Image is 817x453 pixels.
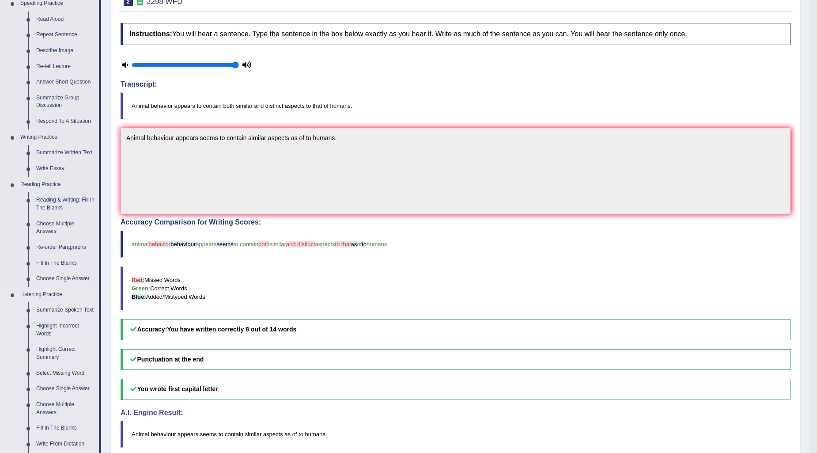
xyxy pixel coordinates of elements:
[32,74,99,90] a: Answer Short Question
[32,192,99,216] a: Reading & Writing: Fill In The Blanks
[335,241,351,247] span: to that
[196,241,216,247] span: appears
[357,241,362,247] span: of
[121,218,791,226] h4: Accuracy Comparison for Writing Scores:
[121,266,791,310] blockquote: Missed Words Correct Words Added/Mistyped Words
[32,271,99,287] a: Choose Single Answer
[132,431,149,438] span: Animal
[132,241,148,247] span: animal
[32,318,99,342] a: Highlight Incorrect Words
[121,409,791,417] h4: A.I. Engine Result:
[121,421,791,448] blockquote: .
[32,59,99,75] a: Re-tell Lecture
[351,241,357,247] span: as
[32,342,99,365] a: Highlight Correct Summary
[151,431,176,438] span: behaviour
[121,92,791,119] blockquote: Animal behavior appears to contain both similar and distinct aspects to that of humans.
[148,241,170,247] span: behavior
[16,177,99,193] a: Reading Practice
[32,397,99,420] a: Choose Multiple Answers
[258,241,269,247] span: both
[32,302,99,318] a: Summarize Spoken Text
[32,11,99,27] a: Read Aloud
[32,90,99,114] a: Summarize Group Discussion
[121,23,791,45] h4: You will hear a sentence. Type the sentence in the box below exactly as you hear it. Write as muc...
[16,287,99,303] a: Listening Practice
[362,241,367,247] span: to
[32,114,99,129] a: Respond To A Situation
[32,43,99,59] a: Describe Image
[32,145,99,161] a: Summarize Written Text
[216,241,233,247] span: seems
[32,240,99,255] a: Re-order Paragraphs
[286,241,315,247] span: and distinct
[292,431,297,438] span: of
[234,241,258,247] span: to contain
[225,431,243,438] span: contain
[32,365,99,381] a: Select Missing Word
[299,431,303,438] span: to
[121,379,791,400] h5: You wrote first capital letter
[32,161,99,177] a: Write Essay
[219,431,223,438] span: to
[32,255,99,271] a: Fill In The Blanks
[167,326,296,333] b: You have written correctly 8 out of 14 words
[32,420,99,436] a: Fill In The Blanks
[132,285,150,292] b: Green:
[263,431,283,438] span: aspects
[32,436,99,452] a: Write From Dictation
[170,241,196,247] span: behaviour
[178,431,198,438] span: appears
[121,80,791,88] h4: Transcript:
[132,293,146,300] b: Blue:
[132,277,144,283] b: Red:
[129,30,172,38] b: Instructions:
[315,241,335,247] span: aspects
[32,216,99,240] a: Choose Multiple Answers
[32,381,99,397] a: Choose Single Answer
[245,431,262,438] span: similar
[121,319,791,340] h5: Accuracy:
[200,431,217,438] span: seems
[269,241,286,247] span: similar
[284,431,291,438] span: as
[121,349,791,370] h5: Punctuation at the end
[367,241,387,247] span: humans
[305,431,325,438] span: humans
[16,129,99,145] a: Writing Practice
[32,27,99,43] a: Repeat Sentence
